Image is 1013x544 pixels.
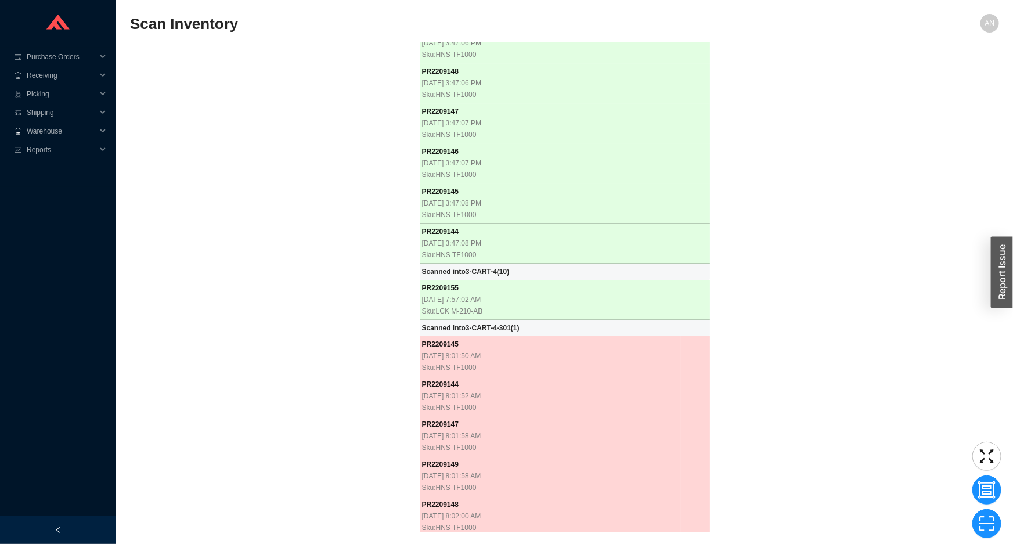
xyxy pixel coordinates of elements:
[27,103,96,122] span: Shipping
[422,442,679,453] div: Sku: HNS TF1000
[422,430,679,442] div: [DATE] 8:01:58 AM
[422,522,679,534] div: Sku: HNS TF1000
[422,129,708,140] div: Sku: HNS TF1000
[422,322,708,334] div: Scanned into 3-CART-4-301 ( 1 )
[422,146,708,157] div: PR 2209146
[27,140,96,159] span: Reports
[27,66,96,85] span: Receiving
[422,37,708,49] div: [DATE] 3:47:06 PM
[973,481,1001,499] span: group
[422,186,708,197] div: PR 2209145
[422,157,708,169] div: [DATE] 3:47:07 PM
[973,448,1001,465] span: fullscreen
[985,14,995,33] span: AN
[422,249,708,261] div: Sku: HNS TF1000
[422,402,679,413] div: Sku: HNS TF1000
[55,527,62,534] span: left
[14,53,22,60] span: credit-card
[422,266,708,278] div: Scanned into 3-CART-4 ( 10 )
[422,77,708,89] div: [DATE] 3:47:06 PM
[973,515,1001,532] span: scan
[422,117,708,129] div: [DATE] 3:47:07 PM
[422,237,708,249] div: [DATE] 3:47:08 PM
[422,338,679,350] div: PR 2209145
[422,510,679,522] div: [DATE] 8:02:00 AM
[422,49,708,60] div: Sku: HNS TF1000
[422,482,679,493] div: Sku: HNS TF1000
[972,475,1001,505] button: group
[422,89,708,100] div: Sku: HNS TF1000
[422,169,708,181] div: Sku: HNS TF1000
[422,499,679,510] div: PR 2209148
[422,106,708,117] div: PR 2209147
[422,362,679,373] div: Sku: HNS TF1000
[972,442,1001,471] button: fullscreen
[422,459,679,470] div: PR 2209149
[422,294,708,305] div: [DATE] 7:57:02 AM
[422,350,679,362] div: [DATE] 8:01:50 AM
[422,419,679,430] div: PR 2209147
[130,14,782,34] h2: Scan Inventory
[27,48,96,66] span: Purchase Orders
[27,122,96,140] span: Warehouse
[422,470,679,482] div: [DATE] 8:01:58 AM
[14,146,22,153] span: fund
[27,85,96,103] span: Picking
[422,66,708,77] div: PR 2209148
[972,509,1001,538] button: scan
[422,197,708,209] div: [DATE] 3:47:08 PM
[422,282,708,294] div: PR 2209155
[422,226,708,237] div: PR 2209144
[422,209,708,221] div: Sku: HNS TF1000
[422,379,679,390] div: PR 2209144
[422,305,708,317] div: Sku: LCK M-210-AB
[422,390,679,402] div: [DATE] 8:01:52 AM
